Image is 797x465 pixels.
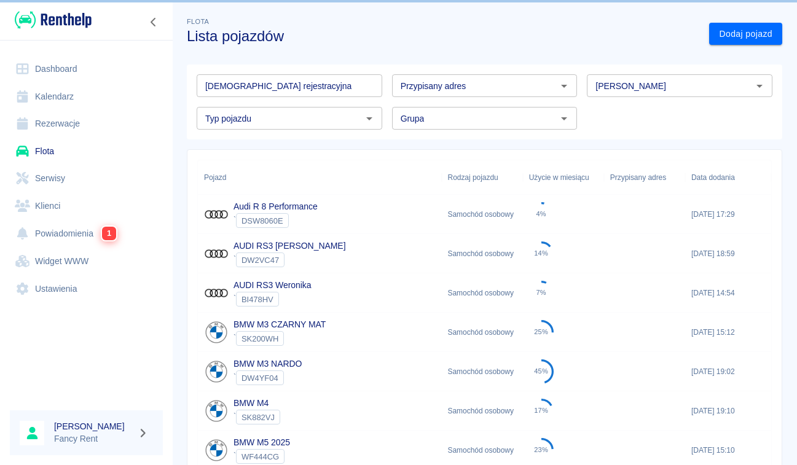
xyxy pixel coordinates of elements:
div: Samochód osobowy [442,391,523,431]
div: ` [234,370,302,385]
div: [DATE] 19:10 [685,391,771,431]
div: Rodzaj pojazdu [448,160,498,195]
span: BI478HV [237,295,278,304]
div: Rodzaj pojazdu [442,160,523,195]
a: Klienci [10,192,163,220]
a: BMW M3 CZARNY MAT [234,319,326,329]
div: Samochód osobowy [442,273,523,313]
button: Otwórz [556,77,573,95]
button: Otwórz [361,110,378,127]
a: Renthelp logo [10,10,92,30]
a: Serwisy [10,165,163,192]
div: ` [234,292,312,307]
div: [DATE] 17:29 [685,195,771,234]
img: Image [204,320,229,345]
div: Samochód osobowy [442,313,523,352]
div: Przypisany adres [610,160,666,195]
a: Widget WWW [10,248,163,275]
a: AUDI RS3 [PERSON_NAME] [234,241,346,251]
a: Dodaj pojazd [709,23,782,45]
h3: Lista pojazdów [187,28,699,45]
span: WF444CG [237,452,284,461]
div: Użycie w miesiącu [523,160,604,195]
div: Data dodania [691,160,735,195]
div: ` [234,252,346,267]
div: 25% [534,328,548,336]
div: [DATE] 18:59 [685,234,771,273]
button: Sort [226,169,243,186]
span: Flota [187,18,209,25]
img: Image [204,399,229,423]
div: Pojazd [198,160,442,195]
span: 1 [102,227,116,240]
a: Flota [10,138,163,165]
a: BMW M4 [234,398,269,408]
span: DSW8060E [237,216,288,225]
button: Zwiń nawigację [144,14,163,30]
a: Rezerwacje [10,110,163,138]
a: BMW M3 NARDO [234,359,302,369]
img: Image [204,438,229,463]
a: Kalendarz [10,83,163,111]
span: SK882VJ [237,413,280,422]
img: Image [204,202,229,227]
a: BMW M5 2025 [234,437,290,447]
img: Image [204,359,229,384]
div: ` [234,449,290,464]
a: Audi R 8 Performance [234,201,318,211]
a: AUDI RS3 Weronika [234,280,312,290]
span: DW2VC47 [237,256,284,265]
div: [DATE] 19:02 [685,352,771,391]
div: Samochód osobowy [442,234,523,273]
a: Powiadomienia1 [10,219,163,248]
p: Fancy Rent [54,432,133,445]
div: Data dodania [685,160,771,195]
div: ` [234,331,326,346]
div: 23% [534,446,548,454]
img: Image [204,281,229,305]
div: 45% [534,367,548,375]
div: ` [234,213,318,228]
div: [DATE] 15:12 [685,313,771,352]
div: [DATE] 14:54 [685,273,771,313]
div: Przypisany adres [604,160,685,195]
div: 4% [536,210,546,218]
div: 7% [536,289,546,297]
div: 14% [534,249,548,257]
button: Otwórz [751,77,768,95]
div: ` [234,410,280,424]
a: Dashboard [10,55,163,83]
a: Ustawienia [10,275,163,303]
div: Użycie w miesiącu [529,160,589,195]
div: Pojazd [204,160,226,195]
div: 17% [534,407,548,415]
span: SK200WH [237,334,283,343]
img: Image [204,241,229,266]
span: DW4YF04 [237,373,283,383]
button: Otwórz [556,110,573,127]
div: Samochód osobowy [442,195,523,234]
img: Renthelp logo [15,10,92,30]
div: Samochód osobowy [442,352,523,391]
h6: [PERSON_NAME] [54,420,133,432]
